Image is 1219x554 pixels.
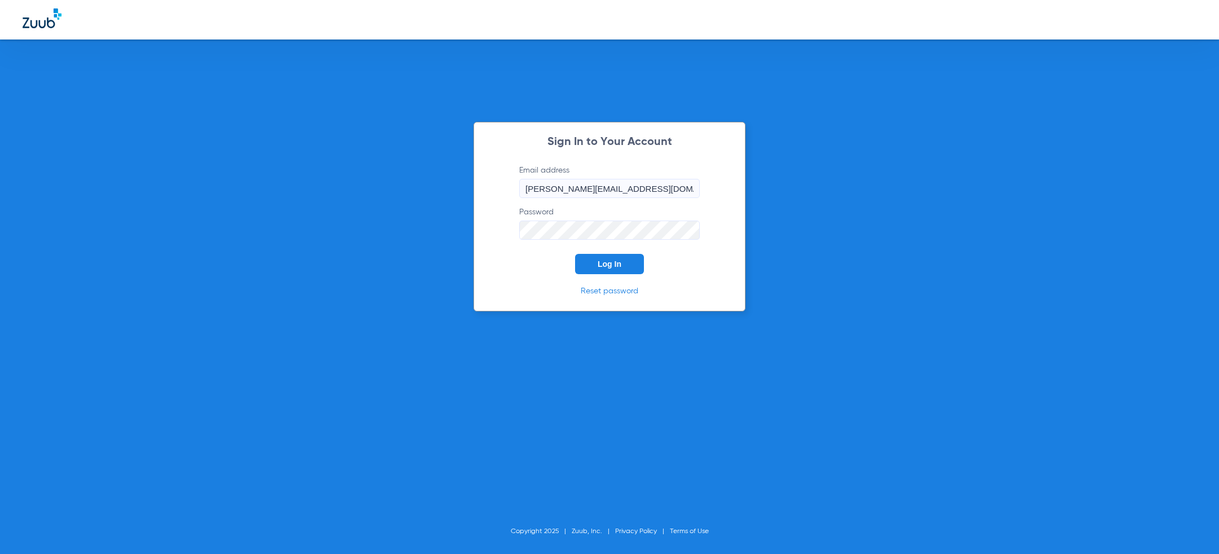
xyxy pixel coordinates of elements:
li: Zuub, Inc. [572,526,615,537]
label: Password [519,206,700,240]
li: Copyright 2025 [511,526,572,537]
button: Log In [575,254,644,274]
input: Email address [519,179,700,198]
img: Zuub Logo [23,8,62,28]
a: Reset password [581,287,638,295]
input: Password [519,221,700,240]
label: Email address [519,165,700,198]
a: Privacy Policy [615,528,657,535]
h2: Sign In to Your Account [502,137,717,148]
span: Log In [598,260,621,269]
a: Terms of Use [670,528,709,535]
